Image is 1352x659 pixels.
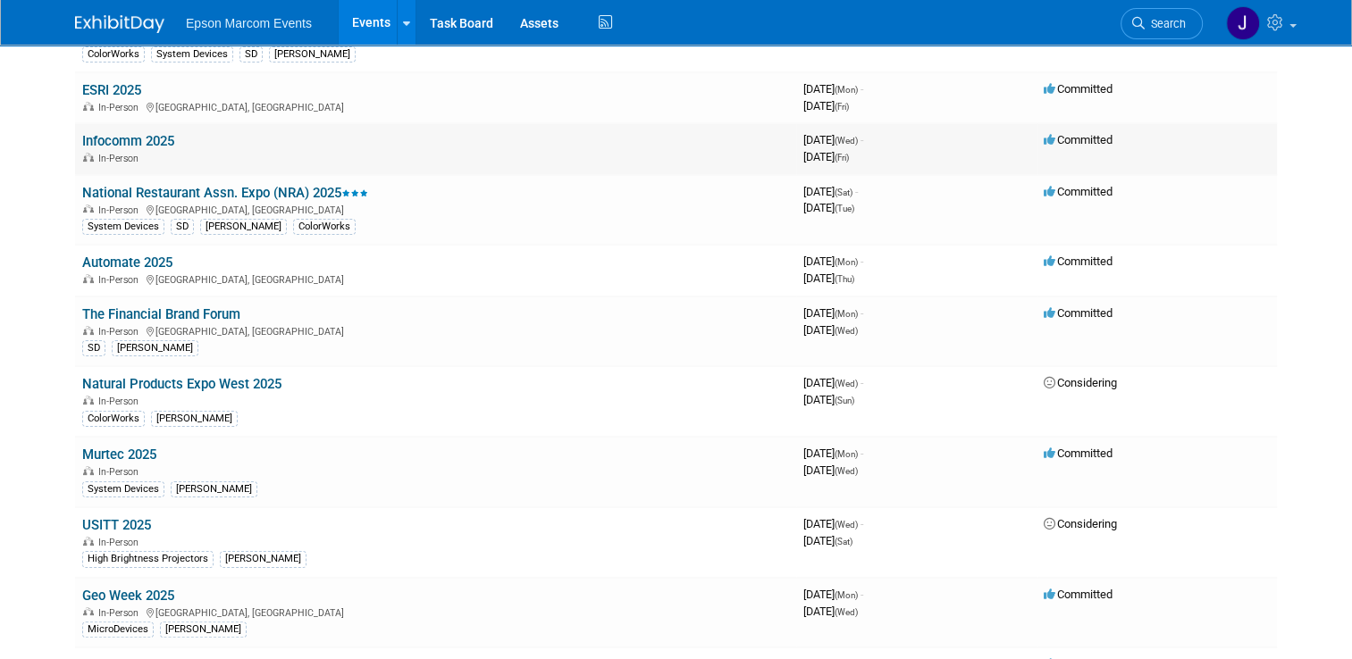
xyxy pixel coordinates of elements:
span: [DATE] [803,133,863,146]
span: Considering [1044,517,1117,530]
img: In-Person Event [83,204,94,213]
span: - [861,133,863,146]
span: - [861,588,863,601]
div: ColorWorks [82,411,145,427]
img: In-Person Event [83,274,94,283]
img: In-Person Event [83,153,94,162]
span: Committed [1044,82,1113,96]
div: SD [171,219,194,235]
a: USITT 2025 [82,517,151,533]
span: In-Person [98,396,144,407]
a: ESRI 2025 [82,82,141,98]
div: SD [239,46,263,63]
div: [PERSON_NAME] [151,411,238,427]
span: [DATE] [803,393,854,406]
span: [DATE] [803,534,852,547]
span: - [861,376,863,389]
div: MicroDevices [82,621,154,638]
span: Epson Marcom Events [186,16,312,30]
span: [DATE] [803,376,863,389]
span: [DATE] [803,306,863,320]
span: Committed [1044,446,1113,460]
div: High Brightness Projectors [82,551,214,567]
span: [DATE] [803,517,863,530]
div: [PERSON_NAME] [220,551,307,567]
span: Committed [1044,306,1113,320]
span: Committed [1044,133,1113,146]
div: [GEOGRAPHIC_DATA], [GEOGRAPHIC_DATA] [82,99,789,113]
span: In-Person [98,204,144,216]
a: Search [1121,8,1203,39]
img: In-Person Event [83,537,94,546]
span: (Fri) [835,153,849,163]
div: [PERSON_NAME] [269,46,356,63]
a: Automate 2025 [82,254,172,271]
span: - [861,446,863,460]
div: System Devices [82,219,164,235]
span: (Mon) [835,590,858,600]
span: (Wed) [835,607,858,617]
span: (Mon) [835,257,858,267]
span: - [861,517,863,530]
a: Murtec 2025 [82,446,156,463]
span: (Sat) [835,188,852,197]
span: [DATE] [803,271,854,285]
span: In-Person [98,466,144,478]
span: - [861,82,863,96]
span: Search [1145,17,1186,30]
img: In-Person Event [83,396,94,405]
div: SD [82,340,105,356]
span: (Wed) [835,136,858,146]
span: (Wed) [835,379,858,388]
span: In-Person [98,153,144,164]
div: [GEOGRAPHIC_DATA], [GEOGRAPHIC_DATA] [82,323,789,338]
span: (Mon) [835,85,858,95]
div: [GEOGRAPHIC_DATA], [GEOGRAPHIC_DATA] [82,271,789,286]
span: [DATE] [803,323,858,337]
span: (Mon) [835,449,858,459]
span: (Thu) [835,274,854,284]
span: In-Person [98,537,144,548]
span: [DATE] [803,605,858,618]
span: Committed [1044,588,1113,601]
span: - [861,254,863,268]
span: In-Person [98,607,144,619]
span: [DATE] [803,446,863,460]
span: Committed [1044,254,1113,268]
div: ColorWorks [293,219,356,235]
img: In-Person Event [83,102,94,111]
div: [GEOGRAPHIC_DATA], [GEOGRAPHIC_DATA] [82,202,789,216]
span: (Mon) [835,309,858,319]
span: [DATE] [803,99,849,113]
div: [PERSON_NAME] [160,621,247,638]
a: Natural Products Expo West 2025 [82,376,281,392]
span: Considering [1044,376,1117,389]
span: In-Person [98,274,144,286]
span: [DATE] [803,82,863,96]
span: In-Person [98,102,144,113]
span: [DATE] [803,463,858,477]
img: Jenny Gowers [1226,6,1260,40]
span: - [861,306,863,320]
a: The Financial Brand Forum [82,306,240,322]
span: [DATE] [803,201,854,214]
div: [PERSON_NAME] [200,219,287,235]
span: [DATE] [803,150,849,163]
span: (Sun) [835,396,854,405]
div: System Devices [82,481,164,497]
a: Geo Week 2025 [82,588,174,604]
span: (Wed) [835,520,858,530]
img: In-Person Event [83,466,94,475]
div: System Devices [151,46,233,63]
span: [DATE] [803,588,863,601]
span: [DATE] [803,254,863,268]
img: In-Person Event [83,326,94,335]
span: Committed [1044,185,1113,198]
img: In-Person Event [83,607,94,616]
span: (Wed) [835,326,858,336]
div: ColorWorks [82,46,145,63]
span: - [855,185,858,198]
span: (Wed) [835,466,858,476]
span: [DATE] [803,185,858,198]
span: (Fri) [835,102,849,112]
